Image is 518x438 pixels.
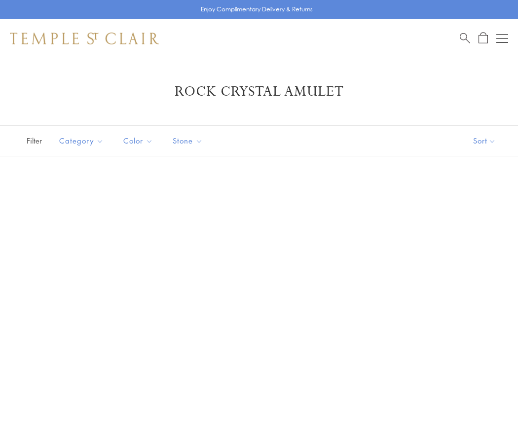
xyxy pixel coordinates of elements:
[10,33,159,44] img: Temple St. Clair
[168,135,210,147] span: Stone
[54,135,111,147] span: Category
[165,130,210,152] button: Stone
[201,4,313,14] p: Enjoy Complimentary Delivery & Returns
[451,126,518,156] button: Show sort by
[460,32,470,44] a: Search
[52,130,111,152] button: Category
[25,83,493,101] h1: Rock Crystal Amulet
[116,130,160,152] button: Color
[479,32,488,44] a: Open Shopping Bag
[496,33,508,44] button: Open navigation
[118,135,160,147] span: Color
